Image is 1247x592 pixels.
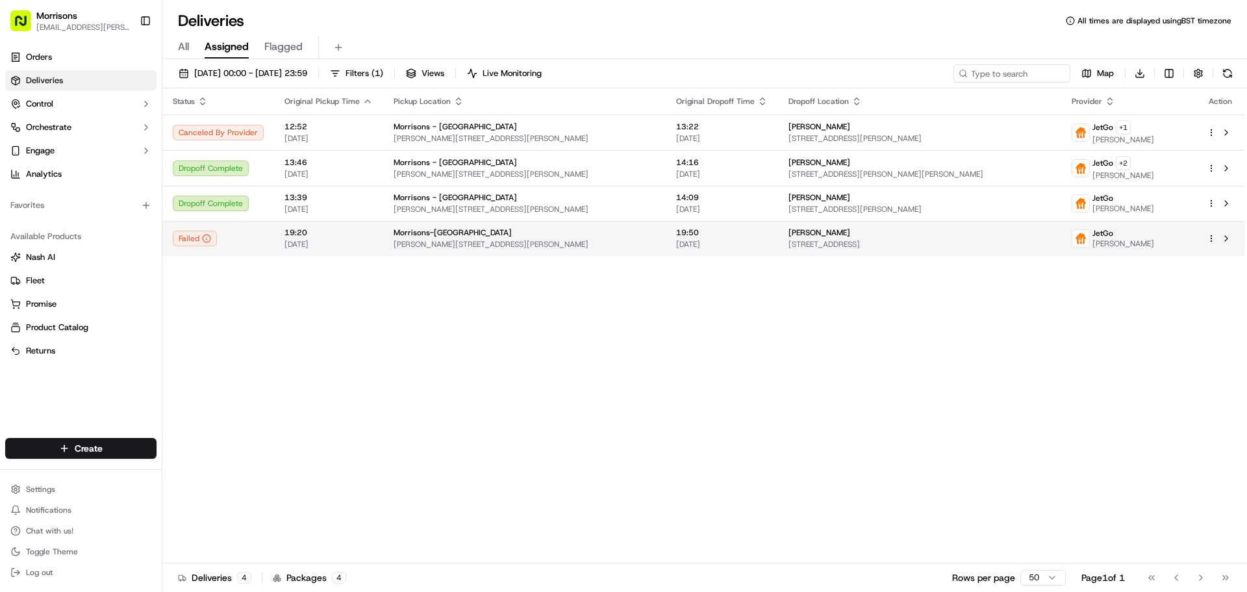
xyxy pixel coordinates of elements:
span: [DATE] [284,133,373,144]
span: [PERSON_NAME] [788,157,850,168]
div: Page 1 of 1 [1081,571,1125,584]
span: Dropoff Location [788,96,849,107]
a: Nash AI [10,251,151,263]
span: Promise [26,298,57,310]
span: Orchestrate [26,122,71,133]
span: Chat with us! [26,526,73,536]
span: Map [1097,68,1114,79]
button: Settings [5,480,157,498]
span: Knowledge Base [26,188,99,201]
img: justeat_logo.png [1072,160,1089,177]
span: [STREET_ADDRESS][PERSON_NAME][PERSON_NAME] [788,169,1050,179]
span: [DATE] [284,169,373,179]
a: Fleet [10,275,151,287]
span: JetGo [1092,158,1113,168]
span: Original Pickup Time [284,96,360,107]
div: Deliveries [178,571,251,584]
div: 4 [237,572,251,584]
div: 4 [332,572,346,584]
span: Orders [26,51,52,63]
p: Rows per page [952,571,1015,584]
a: Orders [5,47,157,68]
span: [STREET_ADDRESS][PERSON_NAME] [788,133,1050,144]
span: Pickup Location [394,96,451,107]
span: [PERSON_NAME] [788,227,850,238]
div: Action [1207,96,1234,107]
div: 📗 [13,190,23,200]
span: [PERSON_NAME] [1092,135,1154,145]
button: Start new chat [221,128,236,144]
button: Failed [173,231,217,246]
span: 12:52 [284,122,373,132]
span: JetGo [1092,228,1113,238]
span: API Documentation [123,188,208,201]
span: [DATE] [676,239,768,250]
span: 14:16 [676,157,768,168]
span: Settings [26,484,55,495]
span: [DATE] 00:00 - [DATE] 23:59 [194,68,307,79]
a: Deliveries [5,70,157,91]
a: Promise [10,298,151,310]
span: Fleet [26,275,45,287]
a: Product Catalog [10,322,151,333]
div: We're available if you need us! [44,137,164,148]
span: [PERSON_NAME] [1092,238,1154,249]
span: 19:20 [284,227,373,238]
span: [DATE] [676,204,768,214]
button: Views [400,64,450,83]
button: Live Monitoring [461,64,548,83]
span: [PERSON_NAME][STREET_ADDRESS][PERSON_NAME] [394,133,655,144]
img: Nash [13,13,39,39]
button: +1 [1116,120,1131,135]
span: ( 1 ) [372,68,383,79]
span: 13:39 [284,192,373,203]
img: justeat_logo.png [1072,195,1089,212]
button: Chat with us! [5,522,157,540]
span: Live Monitoring [483,68,542,79]
span: [PERSON_NAME] [788,192,850,203]
span: [PERSON_NAME] [788,122,850,132]
span: 14:09 [676,192,768,203]
div: Packages [273,571,346,584]
span: [DATE] [284,204,373,214]
a: Powered byPylon [92,220,157,230]
span: Product Catalog [26,322,88,333]
button: Nash AI [5,247,157,268]
span: Morrisons - [GEOGRAPHIC_DATA] [394,157,517,168]
a: 💻API Documentation [105,183,214,207]
span: [PERSON_NAME] [1092,203,1154,214]
button: Morrisons[EMAIL_ADDRESS][PERSON_NAME][DOMAIN_NAME] [5,5,134,36]
span: Flagged [264,39,303,55]
span: Deliveries [26,75,63,86]
span: [PERSON_NAME][STREET_ADDRESS][PERSON_NAME] [394,204,655,214]
div: Available Products [5,226,157,247]
button: Fleet [5,270,157,291]
span: Assigned [205,39,249,55]
button: Notifications [5,501,157,519]
button: Engage [5,140,157,161]
button: Promise [5,294,157,315]
span: Returns [26,345,55,357]
div: Start new chat [44,124,213,137]
button: [DATE] 00:00 - [DATE] 23:59 [173,64,313,83]
span: Morrisons - [GEOGRAPHIC_DATA] [394,122,517,132]
span: [DATE] [284,239,373,250]
button: Map [1076,64,1120,83]
span: Control [26,98,53,110]
span: Notifications [26,505,71,515]
span: [PERSON_NAME][STREET_ADDRESS][PERSON_NAME] [394,169,655,179]
span: [STREET_ADDRESS] [788,239,1050,250]
button: Toggle Theme [5,543,157,561]
button: Product Catalog [5,317,157,338]
span: Status [173,96,195,107]
span: JetGo [1092,193,1113,203]
button: Returns [5,341,157,361]
button: Refresh [1218,64,1237,83]
input: Got a question? Start typing here... [34,84,234,97]
button: Control [5,94,157,114]
button: Orchestrate [5,117,157,138]
span: [PERSON_NAME] [1092,170,1154,181]
span: All [178,39,189,55]
span: 13:46 [284,157,373,168]
h1: Deliveries [178,10,244,31]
